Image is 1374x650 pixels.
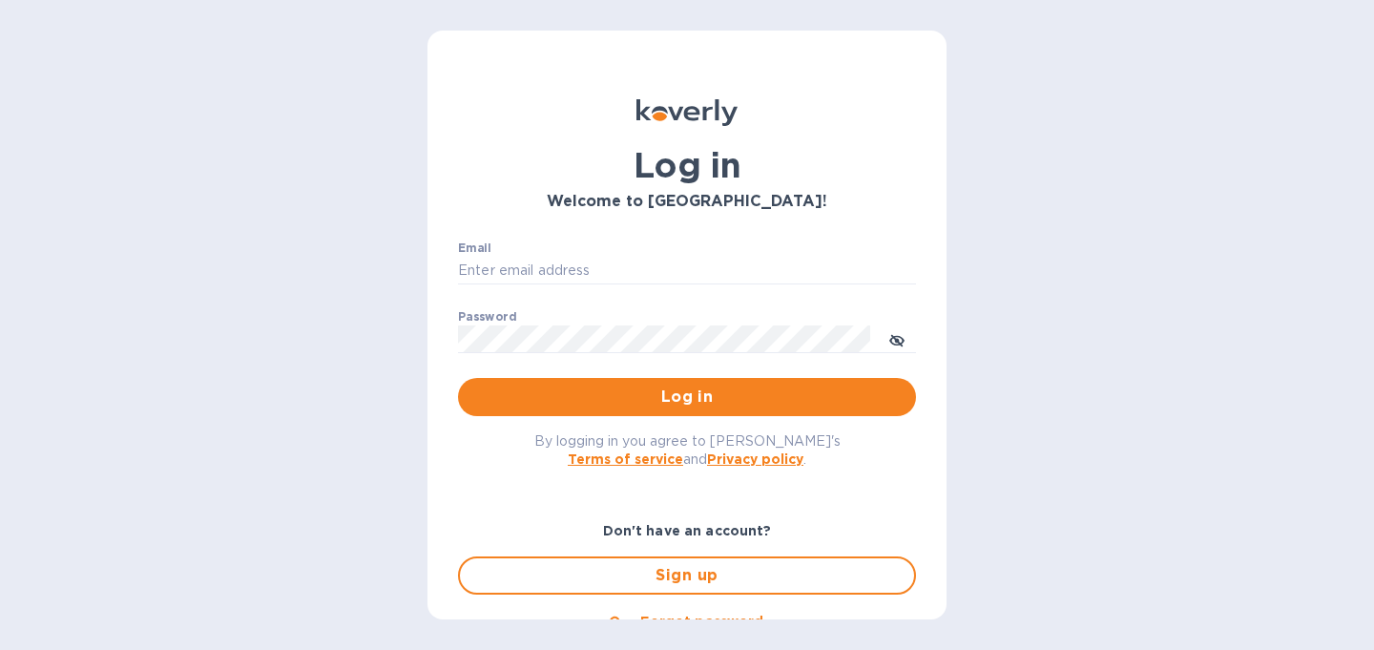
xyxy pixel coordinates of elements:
span: Log in [473,386,901,409]
label: Password [458,311,516,323]
span: Sign up [475,564,899,587]
a: Privacy policy [707,451,803,467]
h3: Welcome to [GEOGRAPHIC_DATA]! [458,193,916,211]
h1: Log in [458,145,916,185]
b: Don't have an account? [603,523,772,538]
a: Terms of service [568,451,683,467]
span: By logging in you agree to [PERSON_NAME]'s and . [534,433,841,467]
u: Forgot password [640,614,763,629]
img: Koverly [636,99,738,126]
button: Log in [458,378,916,416]
button: Sign up [458,556,916,595]
label: Email [458,242,491,254]
button: toggle password visibility [878,320,916,358]
input: Enter email address [458,257,916,285]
